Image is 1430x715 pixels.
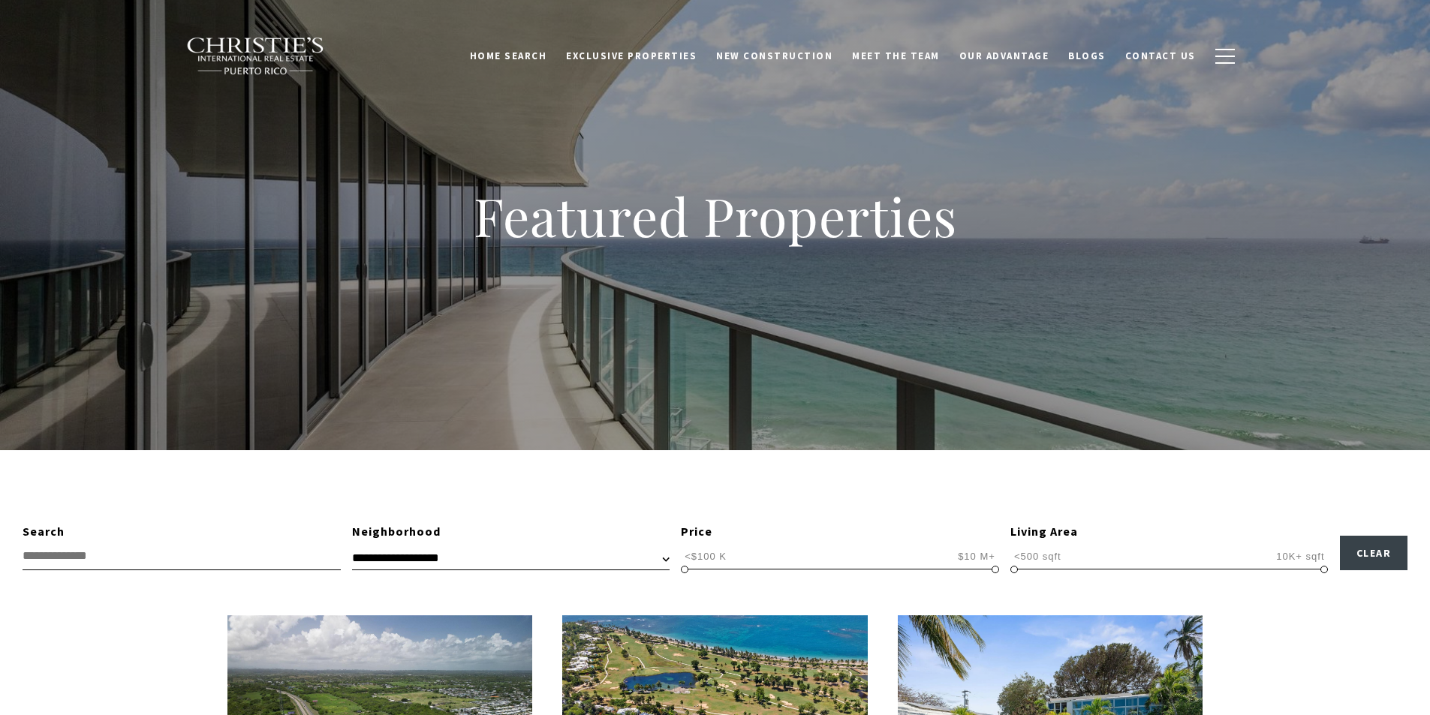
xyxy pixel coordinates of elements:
[681,549,730,563] span: <$100 K
[681,522,999,542] div: Price
[352,522,670,542] div: Neighborhood
[706,41,842,70] a: New Construction
[1340,536,1408,570] button: Clear
[716,49,832,62] span: New Construction
[556,41,706,70] a: Exclusive Properties
[186,37,326,76] img: Christie's International Real Estate black text logo
[566,49,697,62] span: Exclusive Properties
[378,183,1053,249] h1: Featured Properties
[1010,549,1065,563] span: <500 sqft
[959,49,1049,62] span: Our Advantage
[1058,41,1115,70] a: Blogs
[842,41,950,70] a: Meet the Team
[460,41,557,70] a: Home Search
[950,41,1059,70] a: Our Advantage
[1125,49,1196,62] span: Contact Us
[1272,549,1328,563] span: 10K+ sqft
[1068,49,1106,62] span: Blogs
[954,549,999,563] span: $10 M+
[1010,522,1329,542] div: Living Area
[23,522,341,542] div: Search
